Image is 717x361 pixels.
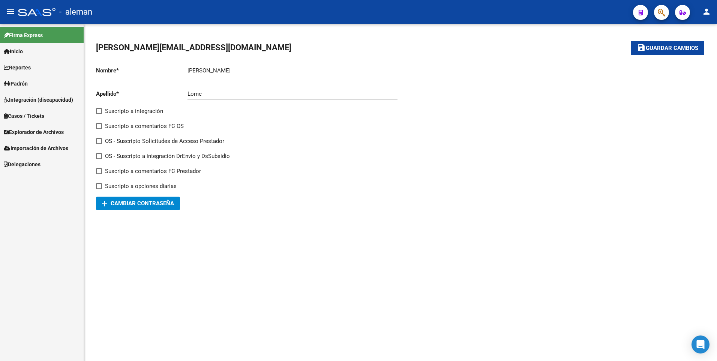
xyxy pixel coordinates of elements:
mat-icon: menu [6,7,15,16]
span: Importación de Archivos [4,144,68,152]
mat-icon: person [702,7,711,16]
span: Explorador de Archivos [4,128,64,136]
p: Apellido [96,90,187,98]
p: Nombre [96,66,187,75]
div: Open Intercom Messenger [691,335,709,353]
mat-icon: add [100,199,109,208]
span: Padrón [4,80,28,88]
span: Cambiar Contraseña [102,200,174,207]
button: Cambiar Contraseña [96,197,180,210]
span: Delegaciones [4,160,40,168]
span: Inicio [4,47,23,56]
span: Guardar cambios [646,45,698,52]
span: [PERSON_NAME][EMAIL_ADDRESS][DOMAIN_NAME] [96,43,291,52]
span: Integración (discapacidad) [4,96,73,104]
span: Casos / Tickets [4,112,44,120]
span: Reportes [4,63,31,72]
button: Guardar cambios [631,41,704,55]
span: Suscripto a integración [105,107,163,116]
span: Suscripto a opciones diarias [105,182,177,191]
mat-icon: save [637,43,646,52]
span: OS - Suscripto Solicitudes de Acceso Prestador [105,137,224,146]
span: OS - Suscripto a integración DrEnvio y DsSubsidio [105,152,230,161]
span: Firma Express [4,31,43,39]
span: Suscripto a comentarios FC OS [105,122,184,131]
span: - aleman [59,4,92,20]
span: Suscripto a comentarios FC Prestador [105,167,201,176]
